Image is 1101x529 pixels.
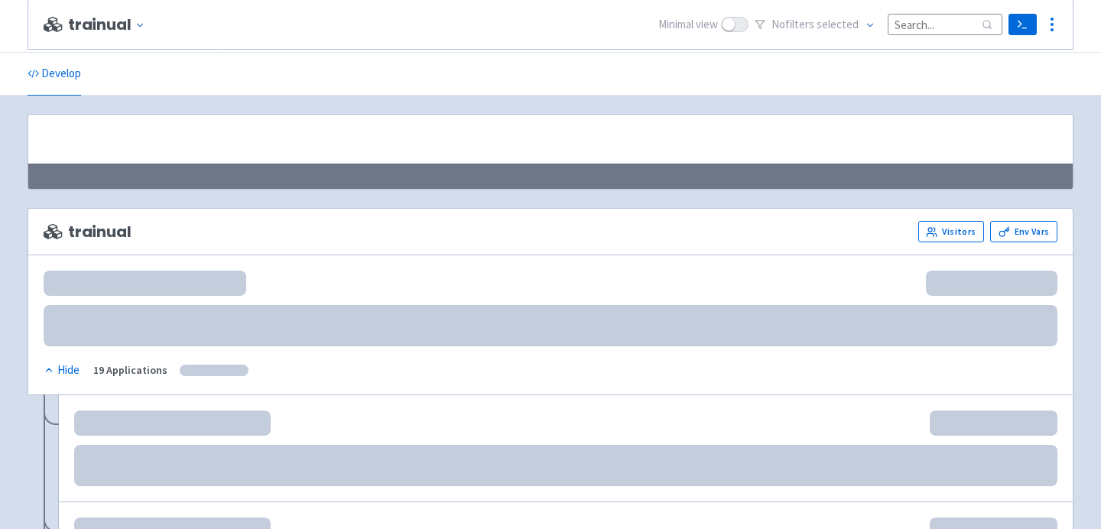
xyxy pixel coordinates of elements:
[990,221,1057,242] a: Env Vars
[817,17,859,31] span: selected
[44,362,80,379] div: Hide
[918,221,984,242] a: Visitors
[44,223,132,241] span: trainual
[68,16,151,34] button: trainual
[771,16,859,34] span: No filter s
[28,53,81,96] a: Develop
[1008,14,1037,35] a: Terminal
[888,14,1002,34] input: Search...
[93,362,167,379] div: 19 Applications
[44,362,81,379] button: Hide
[658,16,718,34] span: Minimal view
